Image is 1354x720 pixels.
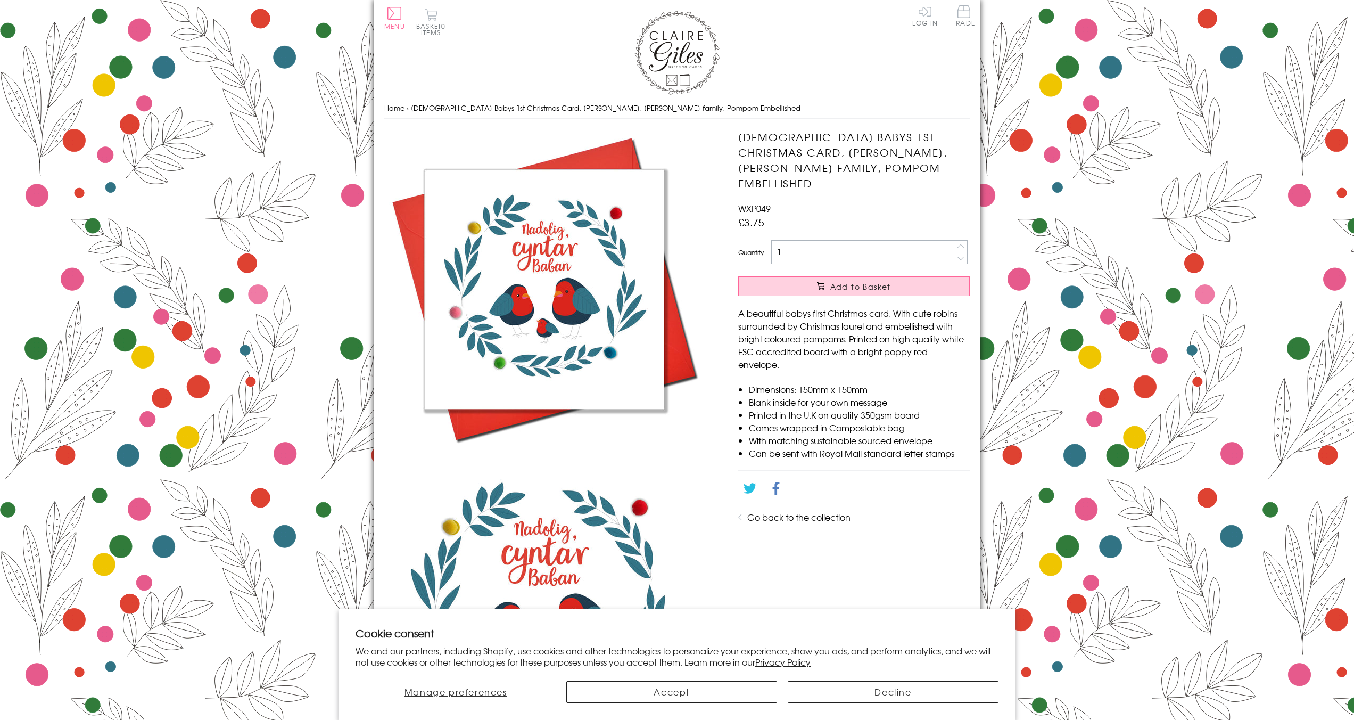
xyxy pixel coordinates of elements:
[634,11,720,95] img: Claire Giles Greetings Cards
[953,5,975,28] a: Trade
[356,626,998,641] h2: Cookie consent
[356,645,998,668] p: We and our partners, including Shopify, use cookies and other technologies to personalize your ex...
[747,511,851,523] a: Go back to the collection
[749,421,970,434] li: Comes wrapped in Compostable bag
[738,307,970,371] p: A beautiful babys first Christmas card. With cute robins surrounded by Christmas laurel and embel...
[384,21,405,31] span: Menu
[749,447,970,460] li: Can be sent with Royal Mail standard letter stamps
[738,129,970,191] h1: [DEMOGRAPHIC_DATA] Babys 1st Christmas Card, [PERSON_NAME], [PERSON_NAME] family, Pompom Embellished
[384,97,970,119] nav: breadcrumbs
[356,681,556,703] button: Manage preferences
[404,685,507,698] span: Manage preferences
[830,281,891,292] span: Add to Basket
[421,21,445,37] span: 0 items
[749,434,970,447] li: With matching sustainable sourced envelope
[788,681,998,703] button: Decline
[738,215,764,230] span: £3.75
[953,5,975,26] span: Trade
[912,5,938,26] a: Log In
[738,202,771,215] span: WXP049
[755,656,811,668] a: Privacy Policy
[738,248,764,257] label: Quantity
[749,396,970,408] li: Blank inside for your own message
[407,103,409,113] span: ›
[384,103,404,113] a: Home
[384,129,704,449] img: Welsh Babys 1st Christmas Card, Nadolig Llawen, Robin family, Pompom Embellished
[411,103,800,113] span: [DEMOGRAPHIC_DATA] Babys 1st Christmas Card, [PERSON_NAME], [PERSON_NAME] family, Pompom Embellished
[738,276,970,296] button: Add to Basket
[749,383,970,396] li: Dimensions: 150mm x 150mm
[416,9,445,36] button: Basket0 items
[566,681,777,703] button: Accept
[384,7,405,29] button: Menu
[749,408,970,421] li: Printed in the U.K on quality 350gsm board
